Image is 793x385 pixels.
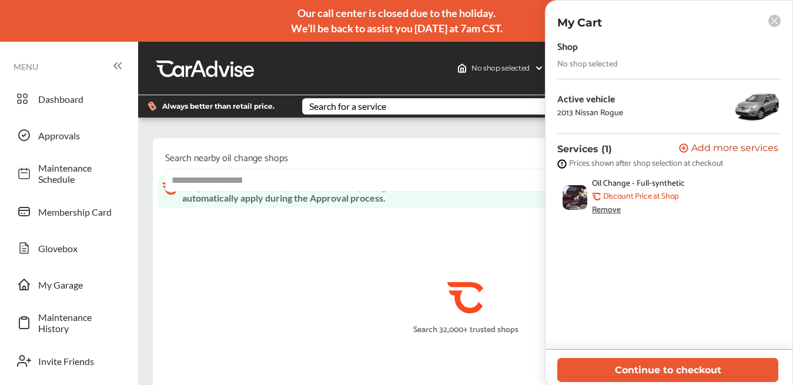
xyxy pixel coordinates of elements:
[38,279,121,290] span: My Garage
[557,143,612,155] p: Services (1)
[11,156,126,190] a: Maintenance Schedule
[557,95,623,105] div: Active vehicle
[162,103,275,110] span: Always better than retail price.
[457,63,467,73] img: header-home-logo.8d720a4f.svg
[38,312,121,334] span: Maintenance History
[557,16,602,29] p: My Cart
[557,39,578,55] div: Shop
[734,89,781,124] img: 8257_st0640_046.jpg
[534,63,544,73] img: header-down-arrow.9dd2ce7d.svg
[11,306,126,340] a: Maintenance History
[563,185,587,210] img: oil-change-thumb.jpg
[471,63,530,73] span: No shop selected
[38,206,121,217] span: Membership Card
[592,179,685,189] span: Oil Change - Full-synthetic
[679,143,778,155] button: Add more services
[11,346,126,376] a: Invite Friends
[148,101,156,111] img: dollor_label_vector.a70140d1.svg
[569,159,723,169] span: Prices shown after shop selection at checkout
[38,356,121,367] span: Invite Friends
[11,196,126,227] a: Membership Card
[679,143,781,155] a: Add more services
[557,358,778,382] button: Continue to checkout
[413,323,518,337] p: Search 32,000+ trusted shops
[691,143,778,155] span: Add more services
[557,60,618,69] div: No shop selected
[309,102,386,111] div: Search for a service
[38,130,121,141] span: Approvals
[603,192,678,202] b: Discount Price at Shop
[557,109,623,118] div: 2013 Nissan Rogue
[165,150,766,166] p: Search nearby oil change shops
[38,162,121,185] span: Maintenance Schedule
[592,206,621,215] div: Remove
[557,159,567,169] img: info-strock.ef5ea3fe.svg
[11,233,126,263] a: Glovebox
[11,83,126,114] a: Dashboard
[11,120,126,150] a: Approvals
[14,62,38,72] span: MENU
[38,243,121,254] span: Glovebox
[38,93,121,105] span: Dashboard
[11,269,126,300] a: My Garage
